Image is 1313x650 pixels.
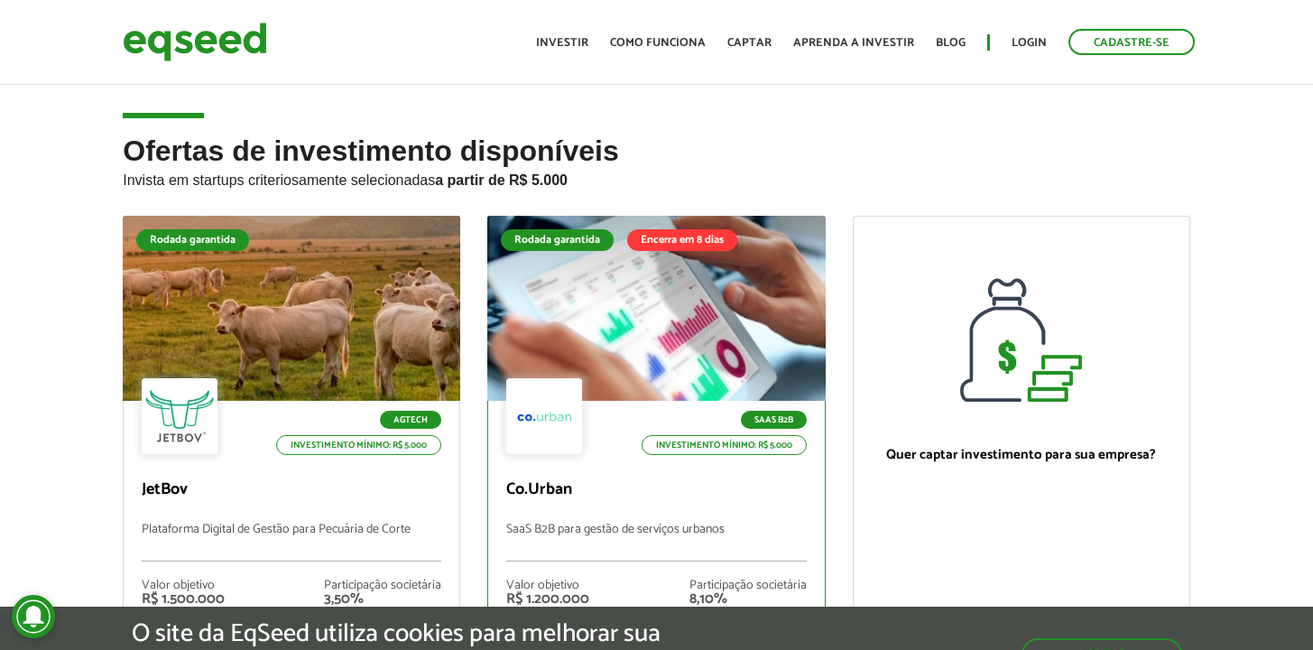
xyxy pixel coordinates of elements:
[506,580,589,592] div: Valor objetivo
[741,411,807,429] p: SaaS B2B
[435,172,568,188] strong: a partir de R$ 5.000
[324,580,441,592] div: Participação societária
[642,435,807,455] p: Investimento mínimo: R$ 5.000
[142,580,225,592] div: Valor objetivo
[1068,29,1195,55] a: Cadastre-se
[501,229,614,251] div: Rodada garantida
[142,523,441,562] p: Plataforma Digital de Gestão para Pecuária de Corte
[142,480,441,500] p: JetBov
[689,580,807,592] div: Participação societária
[506,480,806,500] p: Co.Urban
[689,592,807,607] div: 8,10%
[872,447,1171,463] p: Quer captar investimento para sua empresa?
[123,18,267,66] img: EqSeed
[536,37,588,49] a: Investir
[380,411,441,429] p: Agtech
[136,229,249,251] div: Rodada garantida
[506,592,589,607] div: R$ 1.200.000
[276,435,441,455] p: Investimento mínimo: R$ 5.000
[142,592,225,607] div: R$ 1.500.000
[506,523,806,562] p: SaaS B2B para gestão de serviços urbanos
[793,37,914,49] a: Aprenda a investir
[627,229,737,251] div: Encerra em 8 dias
[727,37,772,49] a: Captar
[936,37,966,49] a: Blog
[610,37,706,49] a: Como funciona
[324,592,441,607] div: 3,50%
[123,135,1190,216] h2: Ofertas de investimento disponíveis
[123,167,1190,189] p: Invista em startups criteriosamente selecionadas
[1012,37,1047,49] a: Login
